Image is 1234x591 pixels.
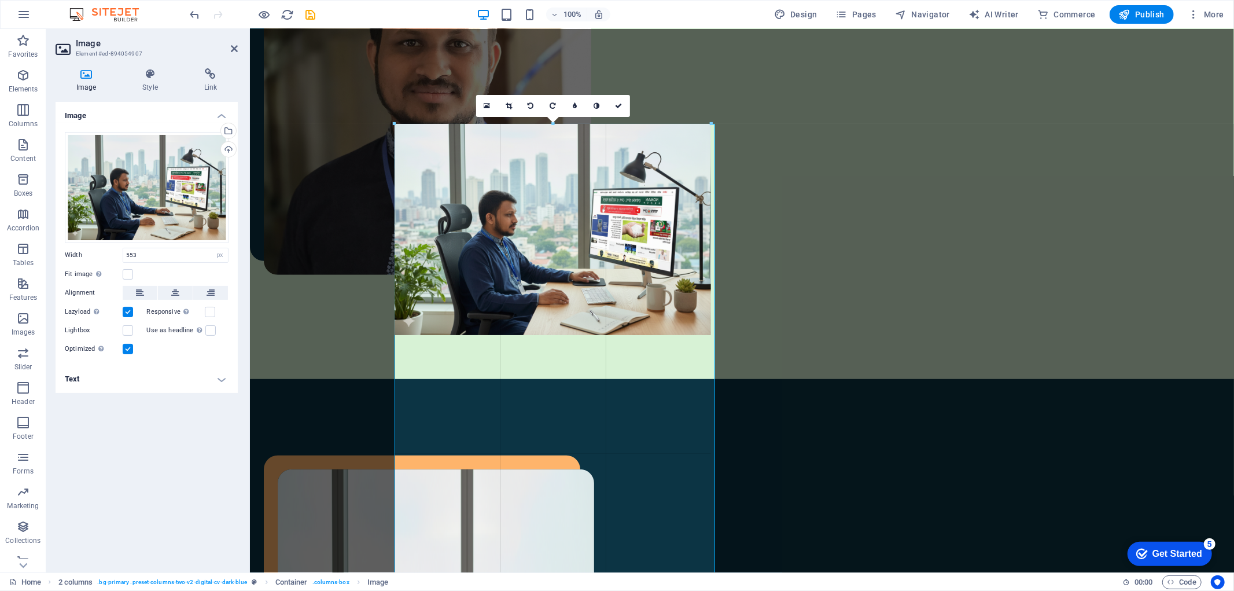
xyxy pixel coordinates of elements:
[189,8,202,21] i: Undo: Change image (Ctrl+Z)
[476,95,498,117] a: Select files from the file manager, stock photos, or upload file(s)
[121,68,183,93] h4: Style
[831,5,881,24] button: Pages
[275,575,308,589] span: Click to select. Double-click to edit
[257,8,271,21] button: Click here to leave preview mode and continue editing
[1143,578,1144,586] span: :
[1037,9,1096,20] span: Commerce
[1162,575,1202,589] button: Code
[34,13,84,23] div: Get Started
[1033,5,1100,24] button: Commerce
[65,324,123,337] label: Lightbox
[304,8,318,21] button: save
[183,68,238,93] h4: Link
[281,8,294,21] button: reload
[520,95,542,117] a: Rotate left 90°
[65,286,123,300] label: Alignment
[9,6,94,30] div: Get Started 5 items remaining, 0% complete
[67,8,153,21] img: Editor Logo
[769,5,822,24] button: Design
[13,432,34,441] p: Footer
[13,467,34,476] p: Forms
[895,9,950,20] span: Navigator
[65,252,123,258] label: Width
[56,102,238,123] h4: Image
[1188,9,1224,20] span: More
[147,324,205,337] label: Use as headline
[9,85,38,94] p: Elements
[188,8,202,21] button: undo
[65,267,123,281] label: Fit image
[58,575,93,589] span: Click to select. Double-click to edit
[12,328,35,337] p: Images
[86,2,97,14] div: 5
[564,95,586,117] a: Blur
[304,8,318,21] i: Save (Ctrl+S)
[9,575,41,589] a: Click to cancel selection. Double-click to open Pages
[608,95,630,117] a: Confirm ( Ctrl ⏎ )
[1183,5,1229,24] button: More
[5,536,40,545] p: Collections
[7,223,39,233] p: Accordion
[312,575,349,589] span: . columns-box
[147,305,205,319] label: Responsive
[58,575,389,589] nav: breadcrumb
[56,68,121,93] h4: Image
[56,365,238,393] h4: Text
[367,575,388,589] span: Click to select. Double-click to edit
[586,95,608,117] a: Greyscale
[76,38,238,49] h2: Image
[14,362,32,372] p: Slider
[9,293,37,302] p: Features
[9,119,38,129] p: Columns
[97,575,247,589] span: . bg-primary .preset-columns-two-v2-digital-cv-dark-blue
[12,397,35,406] p: Header
[14,189,33,198] p: Boxes
[968,9,1019,20] span: AI Writer
[890,5,955,24] button: Navigator
[76,49,215,59] h3: Element #ed-894054907
[836,9,876,20] span: Pages
[1119,9,1165,20] span: Publish
[498,95,520,117] a: Crop mode
[13,258,34,267] p: Tables
[1134,575,1152,589] span: 00 00
[964,5,1023,24] button: AI Writer
[769,5,822,24] div: Design (Ctrl+Alt+Y)
[1211,575,1225,589] button: Usercentrics
[774,9,817,20] span: Design
[1167,575,1196,589] span: Code
[8,50,38,59] p: Favorites
[594,9,604,20] i: On resize automatically adjust zoom level to fit chosen device.
[10,154,36,163] p: Content
[65,342,123,356] label: Optimized
[563,8,582,21] h6: 100%
[7,501,39,511] p: Marketing
[65,305,123,319] label: Lazyload
[1110,5,1174,24] button: Publish
[281,8,294,21] i: Reload page
[546,8,587,21] button: 100%
[65,132,229,243] div: Gemini_Generated_Image_mtt84cmtt84cmtt8-8g82wD3ugvnU2BPVuI7DFQ.png
[1122,575,1153,589] h6: Session time
[252,579,257,585] i: This element is a customizable preset
[542,95,564,117] a: Rotate right 90°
